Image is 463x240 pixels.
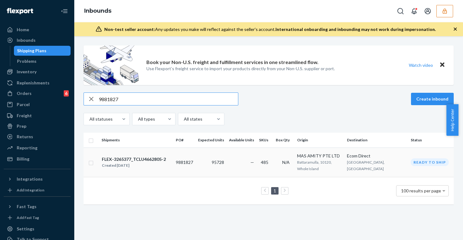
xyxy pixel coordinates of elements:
p: Use Flexport’s freight service to import your products directly from your Non-U.S. supplier or port. [146,66,335,72]
span: — [250,160,254,165]
ol: breadcrumbs [79,2,116,20]
a: Inventory [4,67,71,77]
div: Integrations [17,176,43,182]
span: N/A [282,160,290,165]
div: FLEX-3265377_TCLU4662805-2 [102,156,166,162]
div: Any updates you make will reflect against the seller's account. [104,26,436,32]
th: Available Units [227,133,257,148]
th: SKUs [257,133,273,148]
div: Freight [17,113,32,119]
div: Reporting [17,145,37,151]
div: Add Integration [17,187,44,193]
th: Expected Units [196,133,227,148]
a: Home [4,25,71,35]
div: Prep [17,123,26,129]
th: Status [408,133,454,148]
div: Fast Tags [17,204,37,210]
div: Ready to ship [411,158,449,166]
a: Inbounds [4,35,71,45]
a: Parcel [4,100,71,109]
span: [GEOGRAPHIC_DATA], [GEOGRAPHIC_DATA] [347,160,385,171]
div: Created [DATE] [102,162,166,169]
td: 9881827 [173,148,196,177]
th: Box Qty [273,133,295,148]
a: Prep [4,121,71,131]
a: Replenishments [4,78,71,88]
a: Shipping Plans [14,46,71,56]
span: 95728 [212,160,224,165]
button: Close Navigation [58,5,71,17]
a: Reporting [4,143,71,153]
th: Destination [344,133,408,148]
div: 6 [64,90,69,96]
th: PO# [173,133,196,148]
div: Parcel [17,101,30,108]
div: Problems [17,58,37,64]
span: 485 [261,160,268,165]
div: Ecom Direct [347,153,406,159]
div: Shipping Plans [17,48,46,54]
button: Fast Tags [4,202,71,212]
div: MAS AMITY PTE LTD [297,153,342,159]
div: Inbounds [17,37,36,43]
a: Freight [4,111,71,121]
div: Billing [17,156,29,162]
span: Non-test seller account: [104,27,155,32]
div: Returns [17,134,33,140]
input: Search inbounds by name, destination, msku... [99,93,238,105]
div: Add Fast Tag [17,215,39,220]
div: Inventory [17,69,37,75]
a: Add Fast Tag [4,214,71,221]
div: Settings [17,226,34,232]
th: Origin [295,133,344,148]
div: Replenishments [17,80,50,86]
span: International onboarding and inbounding may not work during impersonation. [275,27,436,32]
a: Settings [4,224,71,234]
a: Problems [14,56,71,66]
a: Billing [4,154,71,164]
button: Close [438,61,446,70]
div: Orders [17,90,32,96]
a: Returns [4,132,71,142]
button: Open Search Box [394,5,407,17]
button: Open notifications [408,5,420,17]
th: Shipments [99,133,173,148]
a: Inbounds [84,7,111,14]
div: Home [17,27,29,33]
button: Open account menu [422,5,434,17]
button: Watch video [405,61,437,70]
button: Integrations [4,174,71,184]
a: Add Integration [4,186,71,194]
input: All states [183,116,184,122]
p: Book your Non-U.S. freight and fulfillment services in one streamlined flow. [146,59,318,66]
input: All statuses [89,116,89,122]
span: 100 results per page [401,188,441,193]
a: Page 1 is your current page [272,188,277,193]
a: Orders6 [4,88,71,98]
button: Create inbound [411,93,454,105]
button: Help Center [446,104,458,136]
img: Flexport logo [7,8,33,14]
span: Battaramulla, 10120, Whole Island [297,160,332,171]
